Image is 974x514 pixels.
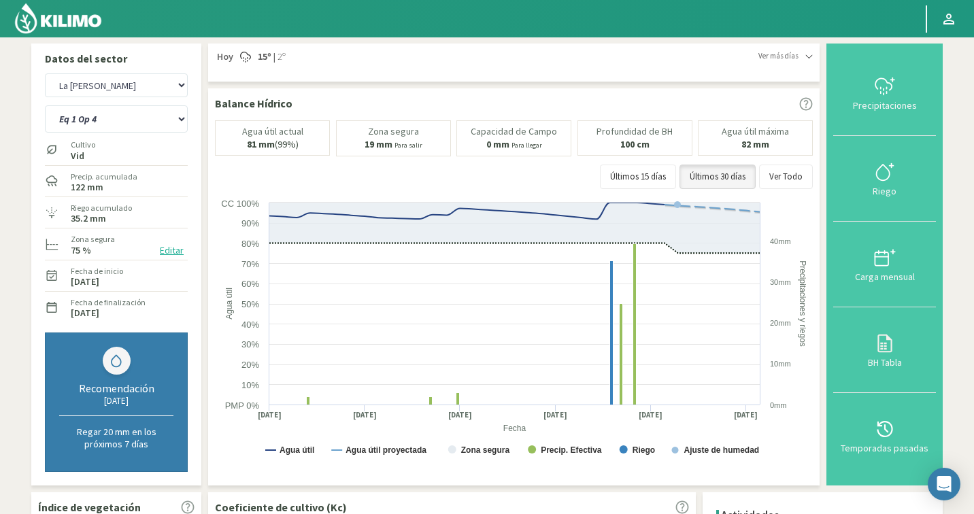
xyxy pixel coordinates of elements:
[741,138,769,150] b: 82 mm
[59,395,173,407] div: [DATE]
[620,138,650,150] b: 100 cm
[837,272,932,281] div: Carga mensual
[837,186,932,196] div: Riego
[365,138,392,150] b: 19 mm
[833,136,936,222] button: Riego
[241,299,259,309] text: 50%
[71,233,115,245] label: Zona segura
[241,279,259,289] text: 60%
[770,237,791,245] text: 40mm
[471,126,557,137] p: Capacidad de Campo
[241,320,259,330] text: 40%
[353,410,377,420] text: [DATE]
[215,95,292,112] p: Balance Hídrico
[14,2,103,35] img: Kilimo
[758,50,799,62] span: Ver más días
[273,50,275,64] span: |
[346,445,426,455] text: Agua útil proyectada
[833,393,936,479] button: Temporadas pasadas
[541,445,602,455] text: Precip. Efectiva
[734,410,758,420] text: [DATE]
[224,288,234,320] text: Agua útil
[928,468,960,500] div: Open Intercom Messenger
[71,246,91,255] label: 75 %
[394,141,422,150] small: Para salir
[833,307,936,393] button: BH Tabla
[633,445,655,455] text: Riego
[837,443,932,453] div: Temporadas pasadas
[258,410,282,420] text: [DATE]
[241,360,259,370] text: 20%
[71,171,137,183] label: Precip. acumulada
[770,401,786,409] text: 0mm
[600,165,676,189] button: Últimos 15 días
[511,141,542,150] small: Para llegar
[770,278,791,286] text: 30mm
[71,214,106,223] label: 35.2 mm
[156,243,188,258] button: Editar
[770,319,791,327] text: 20mm
[258,50,271,63] strong: 15º
[71,309,99,318] label: [DATE]
[461,445,510,455] text: Zona segura
[759,165,813,189] button: Ver Todo
[215,50,233,64] span: Hoy
[503,424,526,433] text: Fecha
[275,50,286,64] span: 2º
[71,202,132,214] label: Riego acumulado
[280,445,314,455] text: Agua útil
[639,410,662,420] text: [DATE]
[486,138,509,150] b: 0 mm
[543,410,567,420] text: [DATE]
[770,360,791,368] text: 10mm
[241,380,259,390] text: 10%
[71,152,95,160] label: Vid
[59,381,173,395] div: Recomendación
[242,126,303,137] p: Agua útil actual
[71,183,103,192] label: 122 mm
[684,445,760,455] text: Ajuste de humedad
[241,339,259,349] text: 30%
[59,426,173,450] p: Regar 20 mm en los próximos 7 días
[722,126,789,137] p: Agua útil máxima
[241,239,259,249] text: 80%
[448,410,472,420] text: [DATE]
[837,101,932,110] div: Precipitaciones
[221,199,259,209] text: CC 100%
[71,296,146,309] label: Fecha de finalización
[71,265,123,277] label: Fecha de inicio
[71,139,95,151] label: Cultivo
[225,400,260,411] text: PMP 0%
[71,277,99,286] label: [DATE]
[247,139,299,150] p: (99%)
[833,222,936,307] button: Carga mensual
[241,259,259,269] text: 70%
[241,218,259,228] text: 90%
[837,358,932,367] div: BH Tabla
[247,138,275,150] b: 81 mm
[679,165,756,189] button: Últimos 30 días
[45,50,188,67] p: Datos del sector
[368,126,419,137] p: Zona segura
[597,126,673,137] p: Profundidad de BH
[833,50,936,136] button: Precipitaciones
[798,260,807,347] text: Precipitaciones y riegos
